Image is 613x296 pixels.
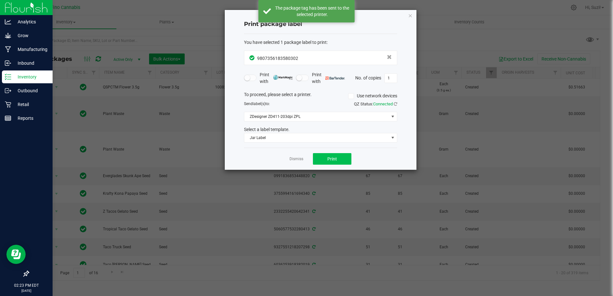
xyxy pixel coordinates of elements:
[3,283,50,288] p: 02:23 PM EDT
[244,133,389,142] span: Jar Label
[11,114,50,122] p: Reports
[354,102,397,106] span: QZ Status:
[373,102,393,106] span: Connected
[325,77,345,80] img: bartender.png
[244,102,270,106] span: Send to:
[5,46,11,53] inline-svg: Manufacturing
[273,75,293,80] img: mark_magic_cybra.png
[11,73,50,81] p: Inventory
[244,20,397,29] h4: Print package label
[5,60,11,66] inline-svg: Inbound
[5,74,11,80] inline-svg: Inventory
[348,93,397,99] label: Use network devices
[239,126,402,133] div: Select a label template.
[6,245,26,264] iframe: Resource center
[274,5,350,18] div: The package tag has been sent to the selected printer.
[239,91,402,101] div: To proceed, please select a printer.
[257,56,298,61] span: 9807356183580302
[355,75,381,80] span: No. of copies
[11,18,50,26] p: Analytics
[244,40,327,45] span: You have selected 1 package label to print
[3,288,50,293] p: [DATE]
[5,19,11,25] inline-svg: Analytics
[313,153,351,165] button: Print
[327,156,337,161] span: Print
[11,101,50,108] p: Retail
[249,54,256,61] span: In Sync
[253,102,265,106] span: label(s)
[312,71,345,85] span: Print with
[5,115,11,121] inline-svg: Reports
[11,59,50,67] p: Inbound
[5,32,11,39] inline-svg: Grow
[11,45,50,53] p: Manufacturing
[11,32,50,39] p: Grow
[5,101,11,108] inline-svg: Retail
[244,39,397,46] div: :
[11,87,50,95] p: Outbound
[244,112,389,121] span: ZDesigner ZD411-203dpi ZPL
[260,71,293,85] span: Print with
[290,156,303,162] a: Dismiss
[5,87,11,94] inline-svg: Outbound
